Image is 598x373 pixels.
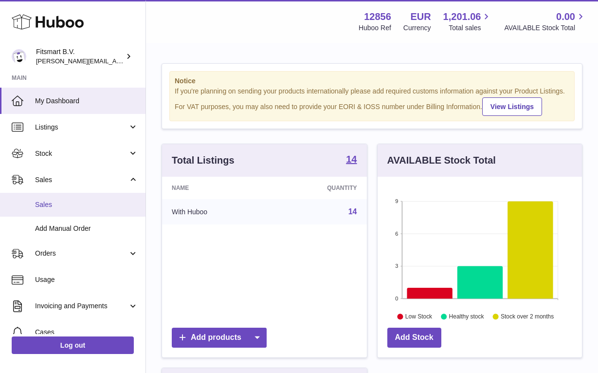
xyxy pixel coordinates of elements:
[36,57,195,65] span: [PERSON_NAME][EMAIL_ADDRESS][DOMAIN_NAME]
[504,23,586,33] span: AVAILABLE Stock Total
[35,96,138,106] span: My Dashboard
[504,10,586,33] a: 0.00 AVAILABLE Stock Total
[364,10,391,23] strong: 12856
[410,10,431,23] strong: EUR
[172,328,267,348] a: Add products
[395,198,398,204] text: 9
[12,49,26,64] img: jonathan@leaderoo.com
[12,336,134,354] a: Log out
[387,154,496,167] h3: AVAILABLE Stock Total
[162,177,270,199] th: Name
[449,313,484,320] text: Healthy stock
[172,154,235,167] h3: Total Listings
[359,23,391,33] div: Huboo Ref
[395,263,398,269] text: 3
[449,23,492,33] span: Total sales
[443,10,492,33] a: 1,201.06 Total sales
[346,154,357,164] strong: 14
[348,207,357,216] a: 14
[35,123,128,132] span: Listings
[36,47,124,66] div: Fitsmart B.V.
[35,328,138,337] span: Cases
[405,313,432,320] text: Low Stock
[403,23,431,33] div: Currency
[35,249,128,258] span: Orders
[270,177,367,199] th: Quantity
[35,275,138,284] span: Usage
[35,301,128,311] span: Invoicing and Payments
[501,313,554,320] text: Stock over 2 months
[346,154,357,166] a: 14
[35,200,138,209] span: Sales
[395,231,398,237] text: 6
[162,199,270,224] td: With Huboo
[35,175,128,185] span: Sales
[443,10,481,23] span: 1,201.06
[482,97,542,116] a: View Listings
[387,328,441,348] a: Add Stock
[395,296,398,301] text: 0
[35,149,128,158] span: Stock
[556,10,575,23] span: 0.00
[175,87,569,116] div: If you're planning on sending your products internationally please add required customs informati...
[35,224,138,233] span: Add Manual Order
[175,76,569,86] strong: Notice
